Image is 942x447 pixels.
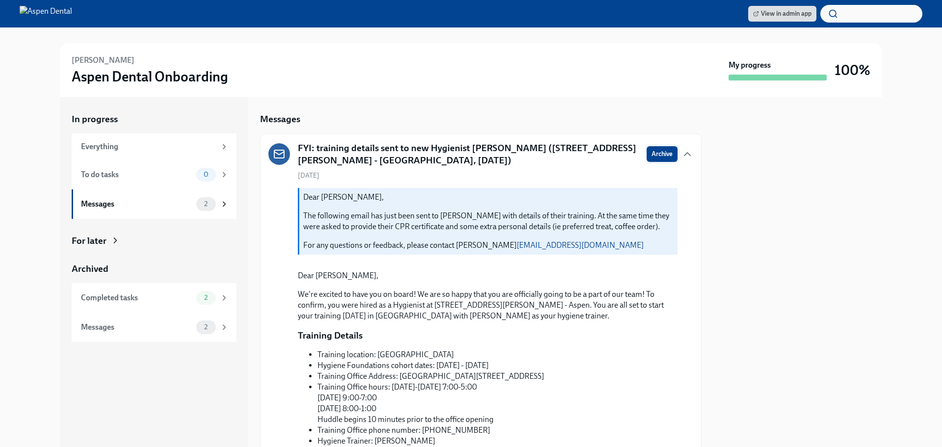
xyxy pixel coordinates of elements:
[72,133,236,160] a: Everything
[303,240,674,251] p: For any questions or feedback, please contact [PERSON_NAME]
[753,9,811,19] span: View in admin app
[81,199,192,210] div: Messages
[260,113,300,126] h5: Messages
[198,323,213,331] span: 2
[317,349,544,360] li: Training location: [GEOGRAPHIC_DATA]
[72,235,236,247] a: For later
[317,360,544,371] li: Hygiene Foundations cohort dates: [DATE] - [DATE]
[72,55,134,66] h6: [PERSON_NAME]
[72,235,106,247] div: For later
[81,141,216,152] div: Everything
[835,61,870,79] h3: 100%
[298,270,678,281] p: Dear [PERSON_NAME],
[81,292,192,303] div: Completed tasks
[72,160,236,189] a: To do tasks0
[652,149,673,159] span: Archive
[198,294,213,301] span: 2
[298,289,678,321] p: We're excited to have you on board! We are so happy that you are officially going to be a part of...
[748,6,816,22] a: View in admin app
[72,263,236,275] a: Archived
[317,382,544,425] li: Training Office hours: [DATE]-[DATE] 7:00-5:00 [DATE] 9:00-7:00 [DATE] 8:00-1:00 Huddle begins 10...
[198,200,213,208] span: 2
[81,169,192,180] div: To do tasks
[72,313,236,342] a: Messages2
[72,68,228,85] h3: Aspen Dental Onboarding
[303,192,674,203] p: Dear [PERSON_NAME],
[303,210,674,232] p: The following email has just been sent to [PERSON_NAME] with details of their training. At the sa...
[72,113,236,126] a: In progress
[317,425,544,436] li: Training Office phone number: [PHONE_NUMBER]
[729,60,771,71] strong: My progress
[317,436,544,447] li: Hygiene Trainer: [PERSON_NAME]
[20,6,72,22] img: Aspen Dental
[72,189,236,219] a: Messages2
[298,329,363,342] p: Training Details
[198,171,214,178] span: 0
[317,371,544,382] li: Training Office Address: [GEOGRAPHIC_DATA][STREET_ADDRESS]
[647,146,678,162] button: Archive
[81,322,192,333] div: Messages
[72,283,236,313] a: Completed tasks2
[517,240,644,250] a: [EMAIL_ADDRESS][DOMAIN_NAME]
[298,171,319,180] span: [DATE]
[298,142,639,167] h5: FYI: training details sent to new Hygienist [PERSON_NAME] ([STREET_ADDRESS][PERSON_NAME] - [GEOGR...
